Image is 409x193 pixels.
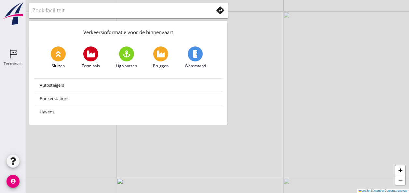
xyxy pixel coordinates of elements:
[40,95,217,102] div: Bunkerstations
[1,2,25,26] img: logo-small.a267ee39.svg
[29,21,227,41] div: Verkeersinformatie voor de binnenvaart
[359,189,370,192] a: Leaflet
[40,108,217,116] div: Havens
[116,46,137,69] a: Ligplaatsen
[185,63,206,69] span: Waterstand
[153,63,169,69] span: Bruggen
[398,166,402,174] span: +
[33,5,204,16] input: Zoek faciliteit
[153,46,169,69] a: Bruggen
[185,46,206,69] a: Waterstand
[395,175,405,185] a: Zoom out
[40,81,217,89] div: Autosteigers
[82,63,100,69] span: Terminals
[374,189,385,192] a: Mapbox
[357,189,409,193] div: © ©
[52,63,65,69] span: Sluizen
[51,46,66,69] a: Sluizen
[7,175,20,188] i: account_circle
[371,189,372,192] span: |
[82,46,100,69] a: Terminals
[387,189,407,192] a: OpenStreetMap
[395,165,405,175] a: Zoom in
[4,61,22,66] div: Terminals
[116,63,137,69] span: Ligplaatsen
[398,176,402,184] span: −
